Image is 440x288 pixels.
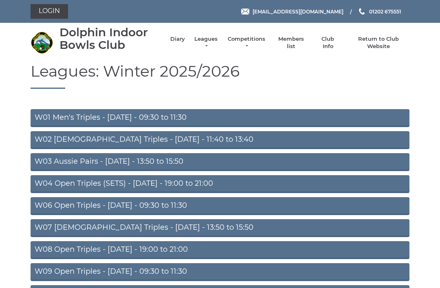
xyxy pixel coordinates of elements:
[31,109,409,127] a: W01 Men's Triples - [DATE] - 09:30 to 11:30
[253,8,343,14] span: [EMAIL_ADDRESS][DOMAIN_NAME]
[59,26,162,51] div: Dolphin Indoor Bowls Club
[316,35,340,50] a: Club Info
[170,35,185,43] a: Diary
[31,153,409,171] a: W03 Aussie Pairs - [DATE] - 13:50 to 15:50
[227,35,266,50] a: Competitions
[31,197,409,215] a: W06 Open Triples - [DATE] - 09:30 to 11:30
[348,35,409,50] a: Return to Club Website
[241,8,343,15] a: Email [EMAIL_ADDRESS][DOMAIN_NAME]
[31,31,53,54] img: Dolphin Indoor Bowls Club
[31,219,409,237] a: W07 [DEMOGRAPHIC_DATA] Triples - [DATE] - 13:50 to 15:50
[241,9,249,15] img: Email
[369,8,401,14] span: 01202 675551
[274,35,308,50] a: Members list
[31,263,409,281] a: W09 Open Triples - [DATE] - 09:30 to 11:30
[193,35,219,50] a: Leagues
[358,8,401,15] a: Phone us 01202 675551
[31,63,409,89] h1: Leagues: Winter 2025/2026
[31,131,409,149] a: W02 [DEMOGRAPHIC_DATA] Triples - [DATE] - 11:40 to 13:40
[31,4,68,19] a: Login
[31,241,409,259] a: W08 Open Triples - [DATE] - 19:00 to 21:00
[31,175,409,193] a: W04 Open Triples (SETS) - [DATE] - 19:00 to 21:00
[359,8,365,15] img: Phone us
